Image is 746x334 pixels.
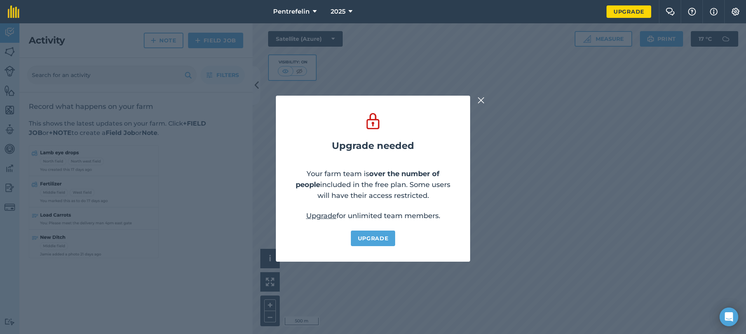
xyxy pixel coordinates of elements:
[731,8,740,16] img: A cog icon
[687,8,697,16] img: A question mark icon
[666,8,675,16] img: Two speech bubbles overlapping with the left bubble in the forefront
[720,308,738,326] div: Open Intercom Messenger
[607,5,651,18] a: Upgrade
[351,231,396,246] a: Upgrade
[306,212,336,220] a: Upgrade
[306,210,440,221] p: for unlimited team members.
[273,7,310,16] span: Pentrefelin
[291,168,455,201] p: Your farm team is included in the free plan. Some users will have their access restricted.
[331,7,345,16] span: 2025
[332,140,414,151] h2: Upgrade needed
[478,96,485,105] img: svg+xml;base64,PHN2ZyB4bWxucz0iaHR0cDovL3d3dy53My5vcmcvMjAwMC9zdmciIHdpZHRoPSIyMiIgaGVpZ2h0PSIzMC...
[8,5,19,18] img: fieldmargin Logo
[710,7,718,16] img: svg+xml;base64,PHN2ZyB4bWxucz0iaHR0cDovL3d3dy53My5vcmcvMjAwMC9zdmciIHdpZHRoPSIxNyIgaGVpZ2h0PSIxNy...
